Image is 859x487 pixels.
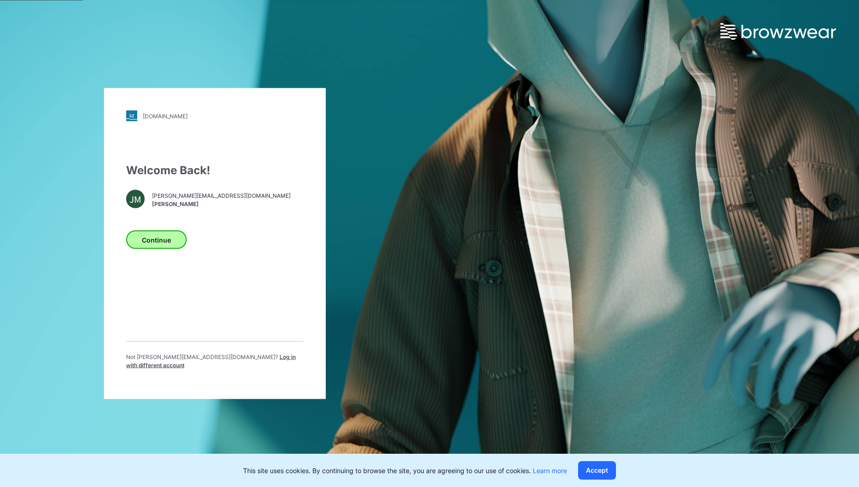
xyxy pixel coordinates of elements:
[126,190,145,208] div: JM
[152,191,291,200] span: [PERSON_NAME][EMAIL_ADDRESS][DOMAIN_NAME]
[143,112,188,119] div: [DOMAIN_NAME]
[126,162,304,179] div: Welcome Back!
[126,110,137,122] img: stylezone-logo.562084cfcfab977791bfbf7441f1a819.svg
[578,461,616,480] button: Accept
[720,23,836,40] img: browzwear-logo.e42bd6dac1945053ebaf764b6aa21510.svg
[126,231,187,249] button: Continue
[533,467,567,475] a: Learn more
[126,353,304,370] p: Not [PERSON_NAME][EMAIL_ADDRESS][DOMAIN_NAME] ?
[243,466,567,475] p: This site uses cookies. By continuing to browse the site, you are agreeing to our use of cookies.
[152,200,291,208] span: [PERSON_NAME]
[126,110,304,122] a: [DOMAIN_NAME]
